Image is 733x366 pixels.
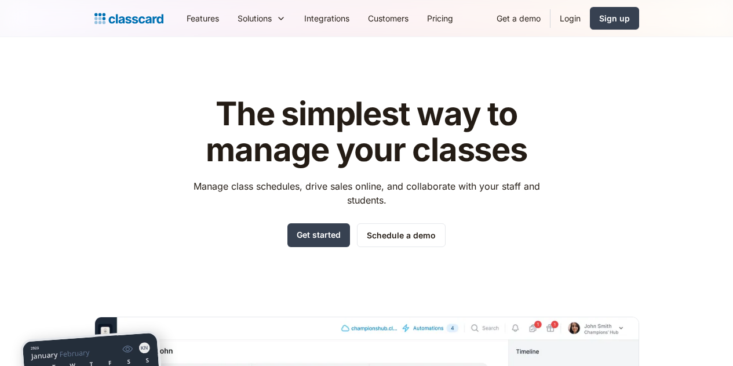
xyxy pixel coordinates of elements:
div: Sign up [599,12,630,24]
a: Sign up [590,7,639,30]
a: Integrations [295,5,359,31]
a: Features [177,5,228,31]
a: Get started [287,223,350,247]
a: Customers [359,5,418,31]
a: Get a demo [487,5,550,31]
div: Solutions [228,5,295,31]
a: Schedule a demo [357,223,446,247]
div: Solutions [238,12,272,24]
a: Login [550,5,590,31]
a: Pricing [418,5,462,31]
a: home [94,10,163,27]
h1: The simplest way to manage your classes [183,96,550,168]
p: Manage class schedules, drive sales online, and collaborate with your staff and students. [183,179,550,207]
